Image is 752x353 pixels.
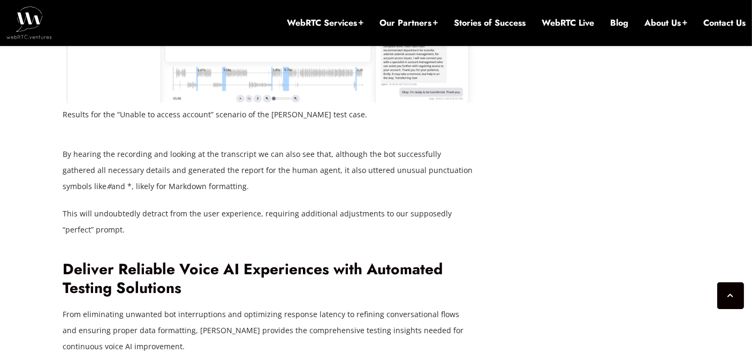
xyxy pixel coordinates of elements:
a: About Us [644,17,687,29]
a: Stories of Success [454,17,526,29]
a: Blog [610,17,628,29]
h2: Deliver Reliable Voice AI Experiences with Automated Testing Solutions [63,261,475,298]
a: Our Partners [379,17,438,29]
a: WebRTC Services [287,17,363,29]
a: WebRTC Live [542,17,594,29]
a: Contact Us [703,17,746,29]
img: WebRTC.ventures [6,6,52,39]
em: # [107,182,111,192]
p: This will undoubtedly detract from the user experience, requiring additional adjustments to our s... [63,206,475,238]
p: By hearing the recording and looking at the transcript we can also see that, although the bot suc... [63,147,475,195]
figcaption: Results for the “Unable to access account” scenario of the [PERSON_NAME] test case. [63,107,475,123]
